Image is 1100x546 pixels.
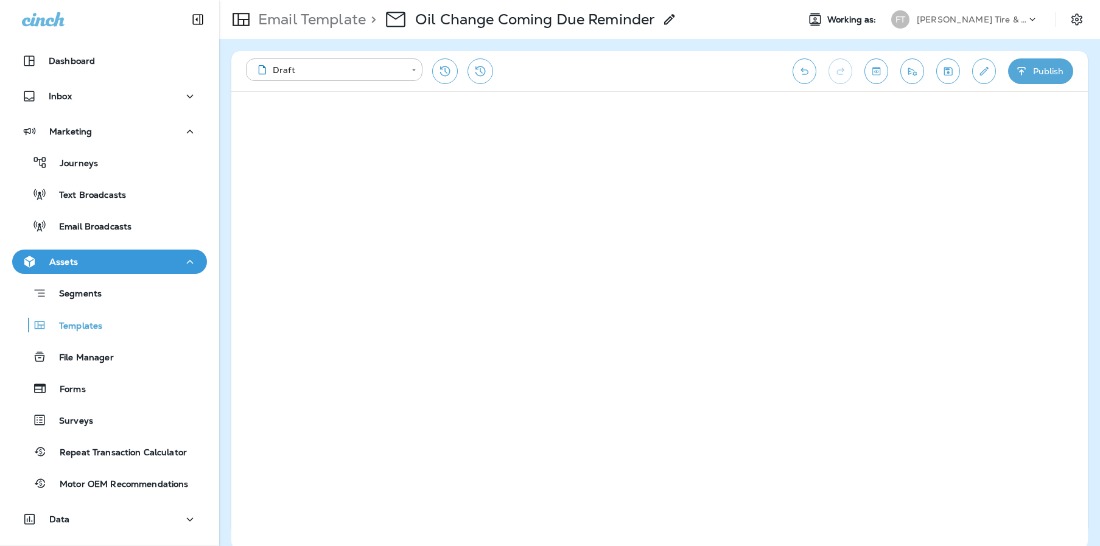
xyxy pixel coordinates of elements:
button: Settings [1066,9,1088,30]
button: Publish [1008,58,1073,84]
p: Assets [49,257,78,267]
div: FT [891,10,909,29]
p: Dashboard [49,56,95,66]
p: Surveys [47,416,93,427]
button: Marketing [12,119,207,144]
button: Motor OEM Recommendations [12,471,207,496]
button: Journeys [12,150,207,175]
button: Undo [793,58,816,84]
p: Email Broadcasts [47,222,131,233]
p: Templates [47,321,102,332]
button: Inbox [12,84,207,108]
p: > [366,10,376,29]
button: Segments [12,280,207,306]
button: Templates [12,312,207,338]
p: Forms [47,384,86,396]
button: Assets [12,250,207,274]
button: File Manager [12,344,207,369]
button: Toggle preview [864,58,888,84]
p: Motor OEM Recommendations [47,479,189,491]
p: Journeys [47,158,98,170]
button: Dashboard [12,49,207,73]
p: Marketing [49,127,92,136]
button: Email Broadcasts [12,213,207,239]
button: Restore from previous version [432,58,458,84]
button: Surveys [12,407,207,433]
button: Repeat Transaction Calculator [12,439,207,464]
button: Text Broadcasts [12,181,207,207]
p: Email Template [253,10,366,29]
div: Draft [254,64,403,76]
button: Collapse Sidebar [181,7,215,32]
button: Edit details [972,58,996,84]
button: View Changelog [468,58,493,84]
span: Working as: [827,15,879,25]
p: Data [49,514,70,524]
p: Oil Change Coming Due Reminder [415,10,655,29]
p: Segments [47,289,102,301]
p: Inbox [49,91,72,101]
p: Repeat Transaction Calculator [47,447,187,459]
button: Save [936,58,960,84]
button: Data [12,507,207,531]
p: File Manager [47,352,114,364]
button: Send test email [900,58,924,84]
p: Text Broadcasts [47,190,126,201]
button: Forms [12,376,207,401]
p: [PERSON_NAME] Tire & Auto Service [917,15,1026,24]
